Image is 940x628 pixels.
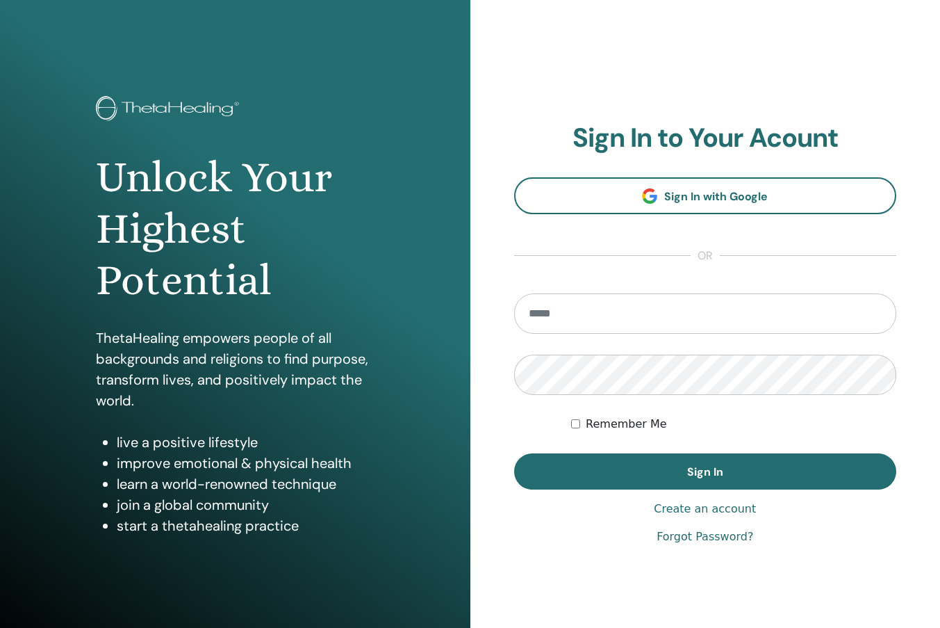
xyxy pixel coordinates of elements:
div: Keep me authenticated indefinitely or until I manually logout [571,416,896,433]
a: Forgot Password? [657,529,753,545]
li: learn a world-renowned technique [117,474,374,494]
h2: Sign In to Your Acount [514,122,897,154]
span: Sign In [687,465,723,479]
span: Sign In with Google [664,189,768,204]
a: Create an account [654,501,756,517]
p: ThetaHealing empowers people of all backgrounds and religions to find purpose, transform lives, a... [96,328,374,411]
li: live a positive lifestyle [117,432,374,453]
a: Sign In with Google [514,177,897,214]
span: or [691,248,720,264]
label: Remember Me [586,416,667,433]
li: join a global community [117,494,374,515]
h1: Unlock Your Highest Potential [96,152,374,307]
li: start a thetahealing practice [117,515,374,536]
li: improve emotional & physical health [117,453,374,474]
button: Sign In [514,453,897,490]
